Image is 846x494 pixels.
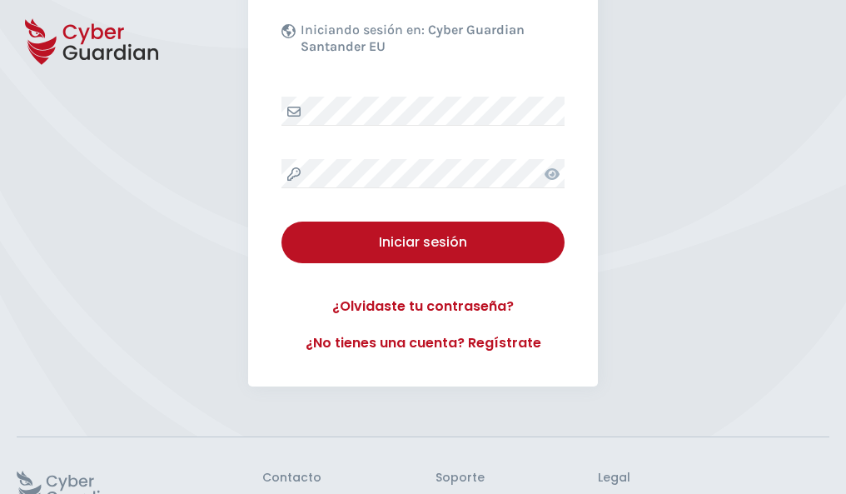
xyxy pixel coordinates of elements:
button: Iniciar sesión [281,222,565,263]
a: ¿No tienes una cuenta? Regístrate [281,333,565,353]
h3: Contacto [262,471,321,486]
h3: Legal [598,471,829,486]
a: ¿Olvidaste tu contraseña? [281,297,565,317]
h3: Soporte [435,471,485,486]
div: Iniciar sesión [294,232,552,252]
